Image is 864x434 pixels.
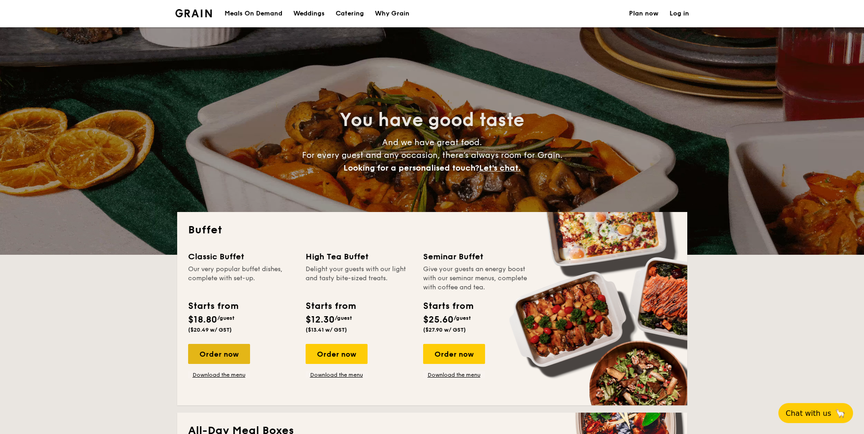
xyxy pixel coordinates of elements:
span: $12.30 [306,314,335,325]
div: High Tea Buffet [306,250,412,263]
img: Grain [175,9,212,17]
h2: Buffet [188,223,676,237]
span: And we have great food. For every guest and any occasion, there’s always room for Grain. [302,137,562,173]
div: Order now [306,344,368,364]
div: Order now [188,344,250,364]
div: Starts from [423,299,473,313]
span: Let's chat. [479,163,521,173]
a: Download the menu [188,371,250,378]
div: Delight your guests with our light and tasty bite-sized treats. [306,265,412,292]
span: Looking for a personalised touch? [343,163,479,173]
a: Download the menu [306,371,368,378]
div: Order now [423,344,485,364]
div: Starts from [188,299,238,313]
span: /guest [217,315,235,321]
div: Seminar Buffet [423,250,530,263]
span: ($20.49 w/ GST) [188,327,232,333]
div: Give your guests an energy boost with our seminar menus, complete with coffee and tea. [423,265,530,292]
span: $25.60 [423,314,454,325]
div: Classic Buffet [188,250,295,263]
span: /guest [454,315,471,321]
button: Chat with us🦙 [778,403,853,423]
div: Starts from [306,299,355,313]
span: /guest [335,315,352,321]
a: Download the menu [423,371,485,378]
div: Our very popular buffet dishes, complete with set-up. [188,265,295,292]
a: Logotype [175,9,212,17]
span: $18.80 [188,314,217,325]
span: You have good taste [340,109,524,131]
span: ($13.41 w/ GST) [306,327,347,333]
span: Chat with us [786,409,831,418]
span: 🦙 [835,408,846,419]
span: ($27.90 w/ GST) [423,327,466,333]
